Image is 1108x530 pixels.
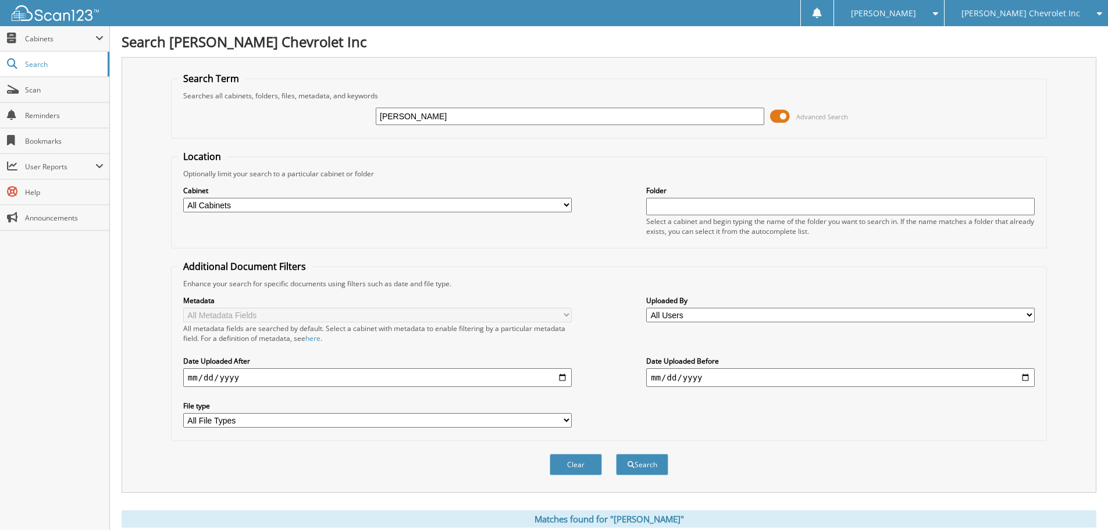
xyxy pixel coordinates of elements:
label: Uploaded By [646,296,1035,305]
label: Metadata [183,296,572,305]
h1: Search [PERSON_NAME] Chevrolet Inc [122,32,1096,51]
label: File type [183,401,572,411]
legend: Search Term [177,72,245,85]
span: Scan [25,85,104,95]
span: Advanced Search [796,112,848,121]
a: here [305,333,320,343]
div: All metadata fields are searched by default. Select a cabinet with metadata to enable filtering b... [183,323,572,343]
legend: Location [177,150,227,163]
div: Select a cabinet and begin typing the name of the folder you want to search in. If the name match... [646,216,1035,236]
label: Cabinet [183,186,572,195]
button: Clear [550,454,602,475]
button: Search [616,454,668,475]
input: start [183,368,572,387]
span: Reminders [25,111,104,120]
span: User Reports [25,162,95,172]
span: Cabinets [25,34,95,44]
span: Help [25,187,104,197]
span: Announcements [25,213,104,223]
img: scan123-logo-white.svg [12,5,99,21]
span: [PERSON_NAME] Chevrolet Inc [961,10,1080,17]
label: Folder [646,186,1035,195]
label: Date Uploaded Before [646,356,1035,366]
legend: Additional Document Filters [177,260,312,273]
div: Optionally limit your search to a particular cabinet or folder [177,169,1041,179]
div: Enhance your search for specific documents using filters such as date and file type. [177,279,1041,289]
span: Search [25,59,102,69]
input: end [646,368,1035,387]
label: Date Uploaded After [183,356,572,366]
span: [PERSON_NAME] [851,10,916,17]
span: Bookmarks [25,136,104,146]
div: Matches found for "[PERSON_NAME]" [122,510,1096,528]
div: Searches all cabinets, folders, files, metadata, and keywords [177,91,1041,101]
